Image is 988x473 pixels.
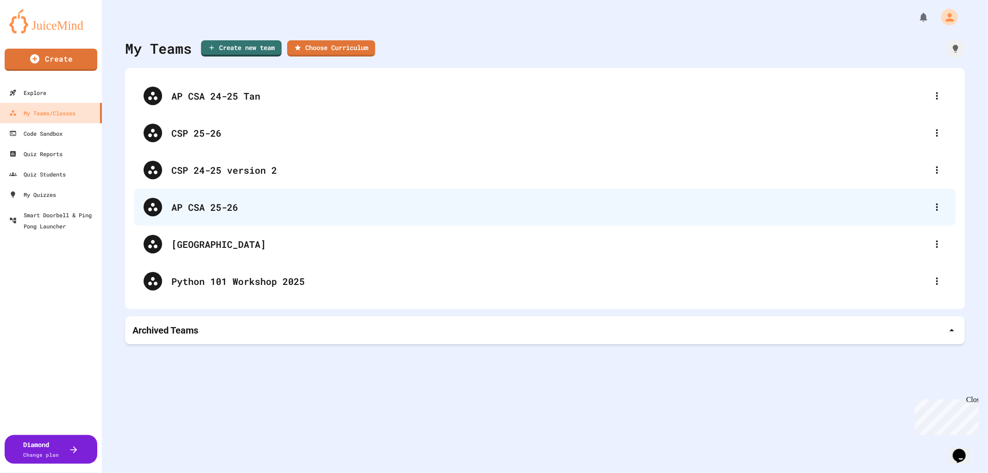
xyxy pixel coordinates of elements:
div: My Teams/Classes [9,107,76,119]
div: AP CSA 24-25 Tan [134,77,956,114]
div: My Notifications [901,9,931,25]
div: AP CSA 25-26 [134,189,956,226]
span: Change plan [24,451,59,458]
a: Create [5,49,97,71]
iframe: chat widget [911,396,979,435]
div: AP CSA 25-26 [171,200,928,214]
div: How it works [946,39,965,58]
div: CSP 24-25 version 2 [171,163,928,177]
div: Code Sandbox [9,128,63,139]
div: CSP 24-25 version 2 [134,151,956,189]
div: CSP 25-26 [171,126,928,140]
div: Smart Doorbell & Ping Pong Launcher [9,209,98,232]
img: logo-orange.svg [9,9,93,33]
div: Chat with us now!Close [4,4,64,59]
div: Python 101 Workshop 2025 [171,274,928,288]
div: Diamond [24,440,59,459]
div: My Quizzes [9,189,56,200]
div: Quiz Students [9,169,66,180]
a: Choose Curriculum [287,40,375,57]
div: Quiz Reports [9,148,63,159]
button: DiamondChange plan [5,435,97,464]
a: Create new team [201,40,282,57]
div: My Account [931,6,960,28]
div: My Teams [125,38,192,59]
iframe: chat widget [949,436,979,464]
div: [GEOGRAPHIC_DATA] [134,226,956,263]
div: CSP 25-26 [134,114,956,151]
div: AP CSA 24-25 Tan [171,89,928,103]
div: Python 101 Workshop 2025 [134,263,956,300]
p: Archived Teams [132,324,198,337]
div: Explore [9,87,46,98]
div: [GEOGRAPHIC_DATA] [171,237,928,251]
